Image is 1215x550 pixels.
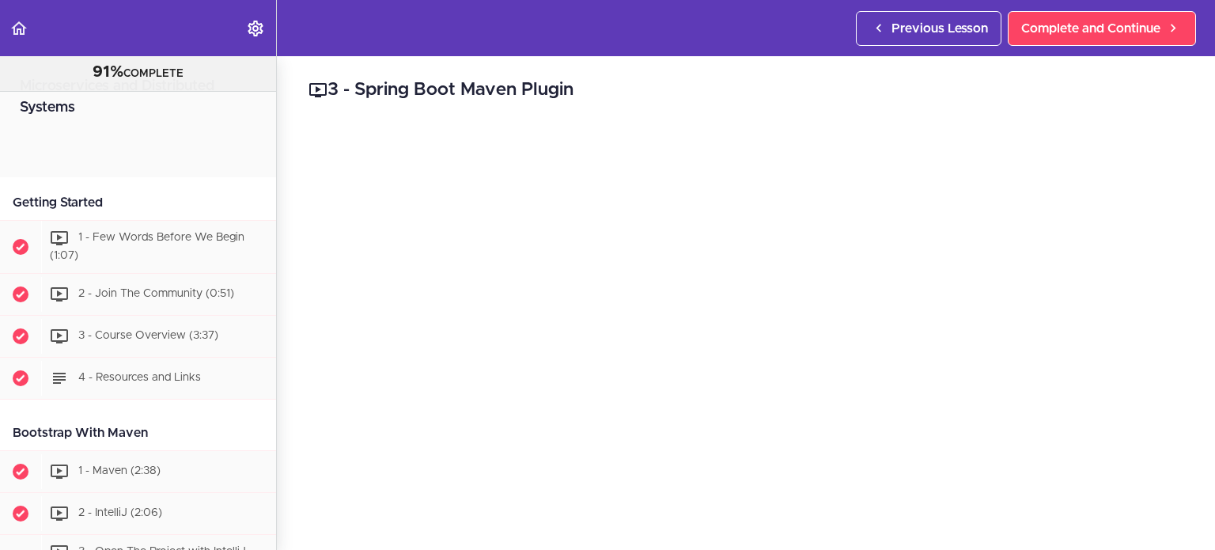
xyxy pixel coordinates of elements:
[78,465,161,476] span: 1 - Maven (2:38)
[78,330,218,341] span: 3 - Course Overview (3:37)
[1021,19,1160,38] span: Complete and Continue
[93,64,123,80] span: 91%
[1008,11,1196,46] a: Complete and Continue
[891,19,988,38] span: Previous Lesson
[78,507,162,518] span: 2 - IntelliJ (2:06)
[246,19,265,38] svg: Settings Menu
[50,232,244,261] span: 1 - Few Words Before We Begin (1:07)
[856,11,1001,46] a: Previous Lesson
[308,77,1183,104] h2: 3 - Spring Boot Maven Plugin
[78,288,234,299] span: 2 - Join The Community (0:51)
[9,19,28,38] svg: Back to course curriculum
[78,372,201,383] span: 4 - Resources and Links
[20,63,256,83] div: COMPLETE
